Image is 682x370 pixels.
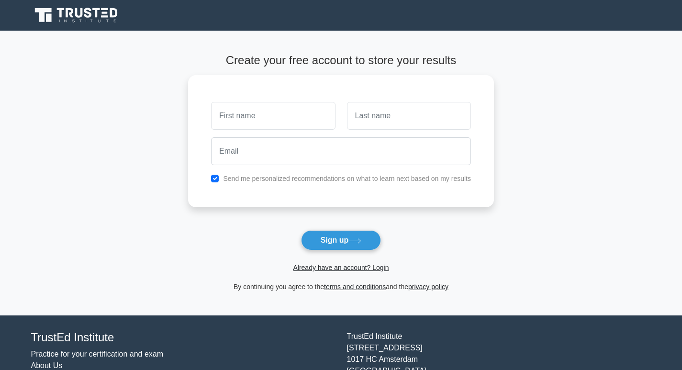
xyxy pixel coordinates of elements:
[293,264,389,271] a: Already have an account? Login
[223,175,471,182] label: Send me personalized recommendations on what to learn next based on my results
[301,230,381,250] button: Sign up
[31,361,63,370] a: About Us
[182,281,500,292] div: By continuing you agree to the and the
[408,283,448,291] a: privacy policy
[211,137,471,165] input: Email
[31,350,164,358] a: Practice for your certification and exam
[188,54,494,67] h4: Create your free account to store your results
[347,102,471,130] input: Last name
[31,331,335,345] h4: TrustEd Institute
[324,283,386,291] a: terms and conditions
[211,102,335,130] input: First name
